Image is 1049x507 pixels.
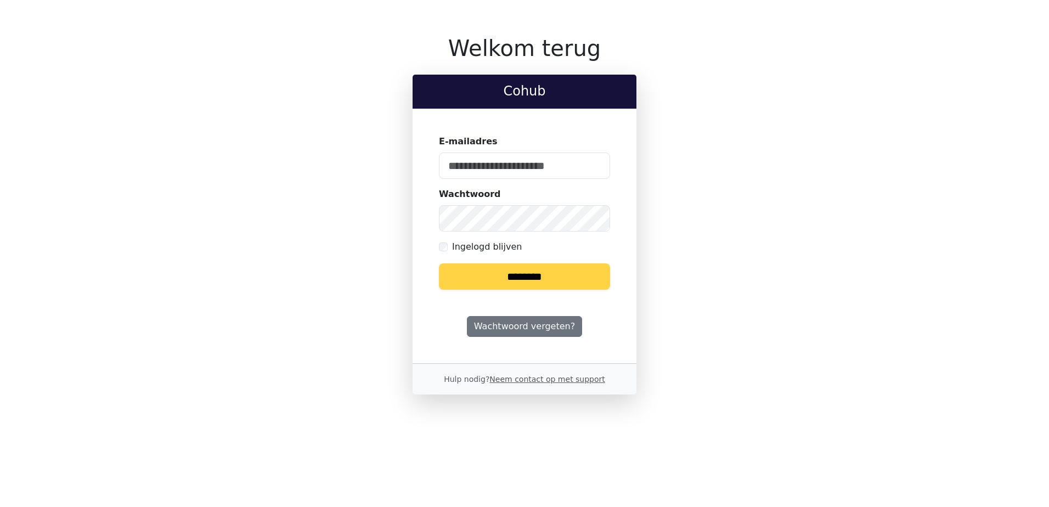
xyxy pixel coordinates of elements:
a: Neem contact op met support [489,375,605,384]
label: E-mailadres [439,135,498,148]
h2: Cohub [421,83,628,99]
h1: Welkom terug [413,35,636,61]
label: Wachtwoord [439,188,501,201]
a: Wachtwoord vergeten? [467,316,582,337]
small: Hulp nodig? [444,375,605,384]
label: Ingelogd blijven [452,240,522,253]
